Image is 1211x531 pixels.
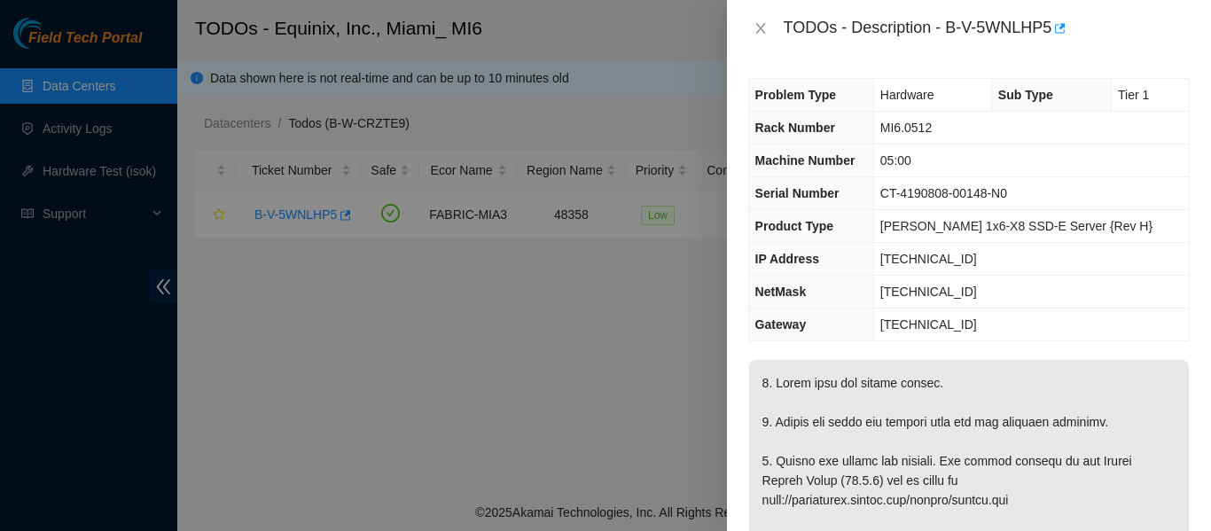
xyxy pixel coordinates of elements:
span: [TECHNICAL_ID] [880,317,977,332]
span: IP Address [755,252,819,266]
span: 05:00 [880,153,911,168]
span: Serial Number [755,186,840,200]
button: Close [748,20,773,37]
span: Machine Number [755,153,856,168]
span: Sub Type [998,88,1053,102]
span: Gateway [755,317,807,332]
span: Tier 1 [1118,88,1149,102]
span: [PERSON_NAME] 1x6-X8 SSD-E Server {Rev H} [880,219,1152,233]
span: [TECHNICAL_ID] [880,285,977,299]
span: close [754,21,768,35]
span: MI6.0512 [880,121,932,135]
span: Problem Type [755,88,837,102]
span: Product Type [755,219,833,233]
span: CT-4190808-00148-N0 [880,186,1007,200]
span: NetMask [755,285,807,299]
div: TODOs - Description - B-V-5WNLHP5 [784,14,1190,43]
span: Rack Number [755,121,835,135]
span: Hardware [880,88,934,102]
span: [TECHNICAL_ID] [880,252,977,266]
